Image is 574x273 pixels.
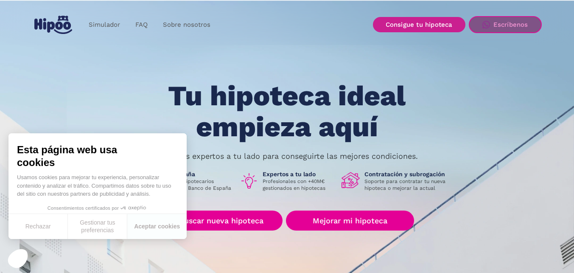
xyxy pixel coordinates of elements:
[155,17,218,33] a: Sobre nosotros
[373,17,465,32] a: Consigue tu hipoteca
[493,21,528,28] div: Escríbenos
[286,211,414,231] a: Mejorar mi hipoteca
[81,17,128,33] a: Simulador
[263,170,335,178] h1: Expertos a tu lado
[160,211,283,231] a: Buscar nueva hipoteca
[364,178,452,191] p: Soporte para contratar tu nueva hipoteca o mejorar la actual
[263,178,335,191] p: Profesionales con +40M€ gestionados en hipotecas
[364,170,452,178] h1: Contratación y subrogación
[157,153,418,160] p: Nuestros expertos a tu lado para conseguirte las mejores condiciones.
[146,170,233,178] h1: Banco de España
[33,12,74,37] a: home
[146,178,233,191] p: Intermediarios hipotecarios regulados por el Banco de España
[469,16,542,33] a: Escríbenos
[128,17,155,33] a: FAQ
[126,81,448,142] h1: Tu hipoteca ideal empieza aquí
